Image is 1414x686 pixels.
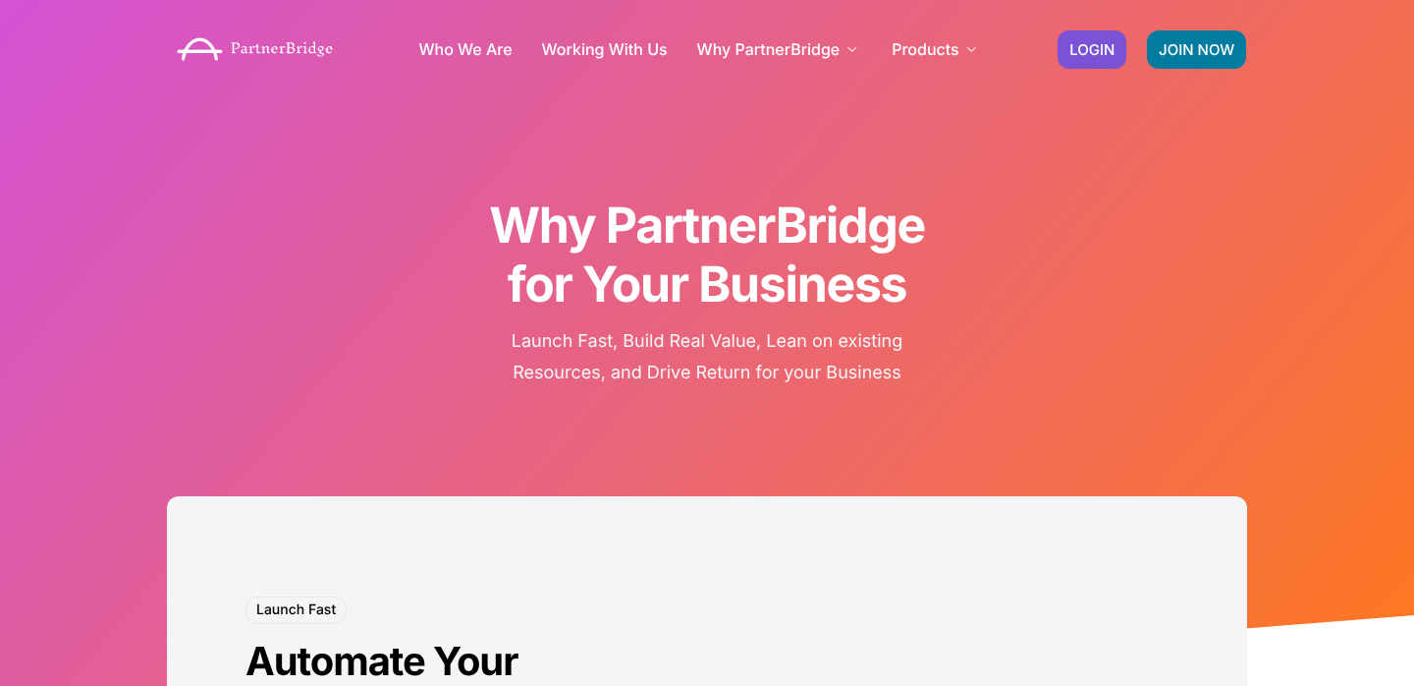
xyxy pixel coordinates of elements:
a: Working With Us [542,41,668,57]
a: Products [892,41,981,57]
h6: Launch Fast [245,597,347,624]
span: JOIN NOW [1159,42,1234,57]
h1: Why PartnerBridge for Your Business [167,197,1247,314]
a: JOIN NOW [1147,30,1246,69]
span: LOGIN [1069,42,1115,57]
a: Why PartnerBridge [697,41,863,57]
p: Launch Fast, Build Real Value, Lean on existing Resources, and Drive Return for your Business [437,326,977,388]
a: Who We Are [418,41,512,57]
a: LOGIN [1058,30,1126,69]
